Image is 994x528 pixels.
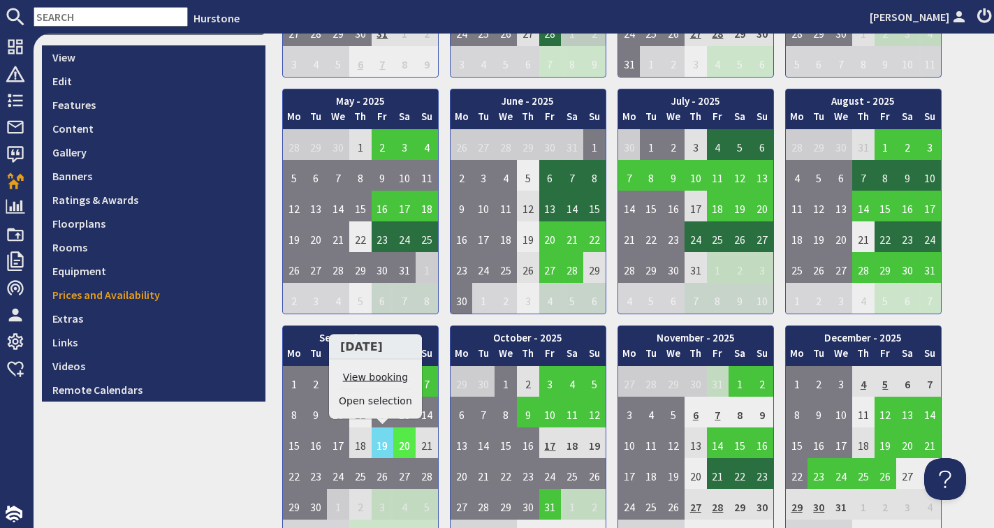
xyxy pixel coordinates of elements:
[852,46,875,77] td: 8
[561,221,583,252] td: 21
[283,326,438,346] th: September - 2025
[327,129,349,160] td: 30
[349,221,372,252] td: 22
[875,346,897,366] th: Fr
[729,283,751,314] td: 9
[618,109,641,129] th: Mo
[707,283,729,314] td: 8
[852,283,875,314] td: 4
[6,506,22,522] img: staytech_i_w-64f4e8e9ee0a9c174fd5317b4b171b261742d2d393467e5bdba4413f4f884c10.svg
[349,109,372,129] th: Th
[561,366,583,397] td: 4
[640,191,662,221] td: 15
[852,252,875,283] td: 28
[517,221,539,252] td: 19
[517,191,539,221] td: 12
[416,129,438,160] td: 4
[42,235,265,259] a: Rooms
[919,221,941,252] td: 24
[372,129,394,160] td: 2
[393,46,416,77] td: 8
[561,160,583,191] td: 7
[751,46,773,77] td: 6
[539,109,562,129] th: Fr
[451,283,473,314] td: 30
[729,160,751,191] td: 12
[830,160,852,191] td: 6
[685,109,707,129] th: Th
[924,458,966,500] iframe: Toggle Customer Support
[561,46,583,77] td: 8
[875,129,897,160] td: 1
[875,252,897,283] td: 29
[42,45,265,69] a: View
[583,191,606,221] td: 15
[327,46,349,77] td: 5
[896,221,919,252] td: 23
[327,109,349,129] th: We
[305,46,327,77] td: 4
[640,221,662,252] td: 22
[327,252,349,283] td: 28
[875,46,897,77] td: 9
[875,160,897,191] td: 8
[751,283,773,314] td: 10
[451,366,473,397] td: 29
[807,366,830,397] td: 2
[416,283,438,314] td: 8
[517,252,539,283] td: 26
[618,346,641,366] th: Mo
[416,46,438,77] td: 9
[707,129,729,160] td: 4
[451,252,473,283] td: 23
[393,191,416,221] td: 17
[283,283,305,314] td: 2
[34,7,188,27] input: SEARCH
[305,109,327,129] th: Tu
[852,191,875,221] td: 14
[830,46,852,77] td: 7
[852,129,875,160] td: 31
[327,346,349,366] th: We
[707,160,729,191] td: 11
[495,109,517,129] th: We
[393,221,416,252] td: 24
[830,109,852,129] th: We
[919,191,941,221] td: 17
[561,129,583,160] td: 31
[807,283,830,314] td: 2
[786,346,808,366] th: Mo
[618,129,641,160] td: 30
[495,283,517,314] td: 2
[751,221,773,252] td: 27
[830,221,852,252] td: 20
[561,346,583,366] th: Sa
[707,346,729,366] th: Fr
[583,221,606,252] td: 22
[372,109,394,129] th: Fr
[707,366,729,397] td: 31
[495,366,517,397] td: 1
[416,366,438,397] td: 7
[583,160,606,191] td: 8
[451,109,473,129] th: Mo
[786,191,808,221] td: 11
[583,46,606,77] td: 9
[42,330,265,354] a: Links
[472,160,495,191] td: 3
[786,89,941,110] th: August - 2025
[583,283,606,314] td: 6
[339,394,412,409] a: Open selection
[283,346,305,366] th: Mo
[349,160,372,191] td: 8
[283,109,305,129] th: Mo
[786,283,808,314] td: 1
[896,252,919,283] td: 30
[830,346,852,366] th: We
[685,252,707,283] td: 31
[472,129,495,160] td: 27
[685,46,707,77] td: 3
[495,46,517,77] td: 5
[618,252,641,283] td: 28
[416,191,438,221] td: 18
